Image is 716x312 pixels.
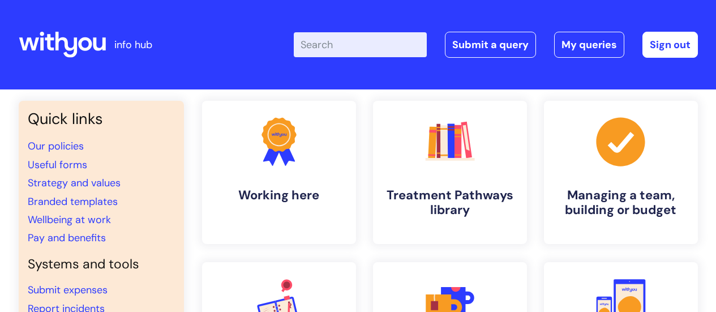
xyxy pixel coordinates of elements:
a: Strategy and values [28,176,121,190]
a: Useful forms [28,158,87,172]
input: Search [294,32,427,57]
a: Submit a query [445,32,536,58]
a: Submit expenses [28,283,108,297]
div: | - [294,32,698,58]
a: Our policies [28,139,84,153]
h4: Working here [211,188,347,203]
h4: Treatment Pathways library [382,188,518,218]
a: Pay and benefits [28,231,106,245]
a: Sign out [642,32,698,58]
a: Wellbeing at work [28,213,111,226]
p: info hub [114,36,152,54]
a: Managing a team, building or budget [544,101,698,244]
a: Working here [202,101,356,244]
a: Branded templates [28,195,118,208]
h4: Managing a team, building or budget [553,188,689,218]
h4: Systems and tools [28,257,175,272]
a: My queries [554,32,624,58]
a: Treatment Pathways library [373,101,527,244]
h3: Quick links [28,110,175,128]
